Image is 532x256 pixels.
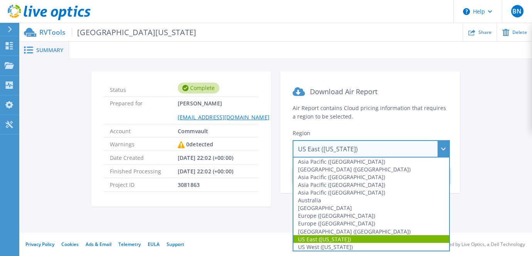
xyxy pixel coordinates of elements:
a: Telemetry [118,241,141,248]
span: Project ID [110,178,178,191]
div: Asia Pacific ([GEOGRAPHIC_DATA]) [293,173,449,181]
span: Status [110,83,178,93]
div: US East ([US_STATE]) [293,235,449,243]
div: Asia Pacific ([GEOGRAPHIC_DATA]) [293,158,449,165]
div: 0 detected [178,137,213,151]
li: Powered by Live Optics, a Dell Technology [435,242,525,247]
div: Europe ([GEOGRAPHIC_DATA]) [293,220,449,227]
div: Complete [178,83,219,93]
span: Warnings [110,137,178,151]
a: [EMAIL_ADDRESS][DOMAIN_NAME] [178,114,269,121]
div: Asia Pacific ([GEOGRAPHIC_DATA]) [293,189,449,197]
div: Europe ([GEOGRAPHIC_DATA]) [293,212,449,220]
span: Download Air Report [310,87,377,96]
div: US East ([US_STATE]) [293,140,450,158]
span: [DATE] 22:02 (+00:00) [178,164,233,178]
span: [GEOGRAPHIC_DATA][US_STATE] [72,28,196,37]
span: Region [293,129,310,137]
a: EULA [148,241,160,248]
a: Privacy Policy [25,241,54,248]
span: Prepared for [110,97,178,124]
a: Cookies [61,241,79,248]
a: Ads & Email [86,241,111,248]
div: [GEOGRAPHIC_DATA] ([GEOGRAPHIC_DATA]) [293,227,449,235]
span: Finished Processing [110,164,178,178]
div: [GEOGRAPHIC_DATA] [293,204,449,212]
span: 3081863 [178,178,200,191]
span: [PERSON_NAME] [178,97,269,124]
span: Summary [36,47,63,53]
div: [GEOGRAPHIC_DATA] ([GEOGRAPHIC_DATA]) [293,165,449,173]
span: Date Created [110,151,178,164]
div: US West ([US_STATE]) [293,243,449,251]
span: Commvault [178,124,208,137]
div: Asia Pacific ([GEOGRAPHIC_DATA]) [293,181,449,189]
span: BN [512,8,522,14]
a: Support [167,241,184,248]
span: Delete [512,30,527,35]
span: Share [478,30,492,35]
span: Account [110,124,178,137]
span: Air Report contains Cloud pricing information that requires a region to be selected. [293,104,446,120]
div: Australia [293,197,449,204]
span: [DATE] 22:02 (+00:00) [178,151,233,164]
p: RVTools [39,28,196,37]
